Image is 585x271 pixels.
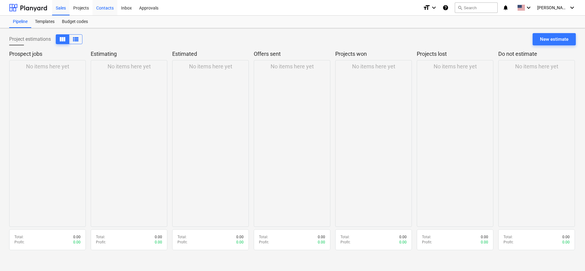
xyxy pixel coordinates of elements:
[177,240,188,245] p: Profit :
[352,63,395,70] p: No items here yet
[9,34,82,44] div: Project estimations
[96,235,105,240] p: Total :
[259,240,269,245] p: Profit :
[498,50,572,58] p: Do not estimate
[335,50,409,58] p: Projects won
[540,35,568,43] div: New estimate
[236,235,244,240] p: 0.00
[72,36,79,43] span: View as columns
[236,240,244,245] p: 0.00
[172,50,246,58] p: Estimated
[59,36,66,43] span: View as columns
[422,240,432,245] p: Profit :
[455,2,498,13] button: Search
[318,240,325,245] p: 0.00
[73,235,81,240] p: 0.00
[481,235,488,240] p: 0.00
[503,235,513,240] p: Total :
[177,235,187,240] p: Total :
[9,16,31,28] a: Pipeline
[14,240,25,245] p: Profit :
[108,63,151,70] p: No items here yet
[423,4,430,11] i: format_size
[340,235,350,240] p: Total :
[562,240,570,245] p: 0.00
[458,5,462,10] span: search
[515,63,558,70] p: No items here yet
[318,235,325,240] p: 0.00
[422,235,431,240] p: Total :
[503,240,514,245] p: Profit :
[259,235,268,240] p: Total :
[443,4,449,11] i: Knowledge base
[58,16,92,28] a: Budget codes
[96,240,106,245] p: Profit :
[155,235,162,240] p: 0.00
[399,235,407,240] p: 0.00
[533,33,576,45] button: New estimate
[481,240,488,245] p: 0.00
[537,5,568,10] span: [PERSON_NAME]
[568,4,576,11] i: keyboard_arrow_down
[399,240,407,245] p: 0.00
[554,242,585,271] iframe: Chat Widget
[73,240,81,245] p: 0.00
[9,50,83,58] p: Prospect jobs
[562,235,570,240] p: 0.00
[434,63,477,70] p: No items here yet
[189,63,232,70] p: No items here yet
[14,235,24,240] p: Total :
[254,50,328,58] p: Offers sent
[430,4,438,11] i: keyboard_arrow_down
[525,4,532,11] i: keyboard_arrow_down
[271,63,314,70] p: No items here yet
[31,16,58,28] a: Templates
[91,50,165,58] p: Estimating
[26,63,69,70] p: No items here yet
[155,240,162,245] p: 0.00
[340,240,351,245] p: Profit :
[503,4,509,11] i: notifications
[417,50,491,58] p: Projects lost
